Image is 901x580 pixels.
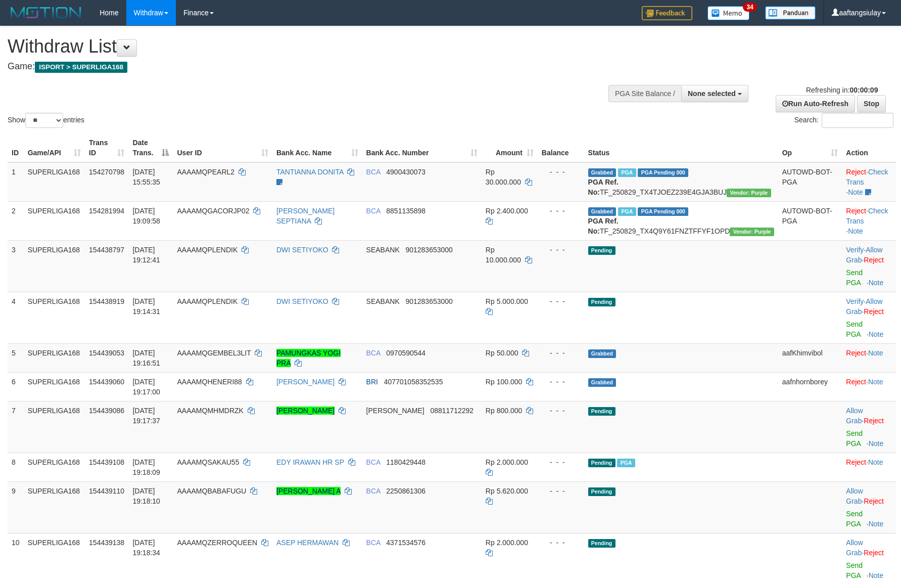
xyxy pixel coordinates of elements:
a: Allow Grab [846,407,863,425]
span: SEABANK [366,297,400,305]
span: BCA [366,349,381,357]
th: Action [842,133,896,162]
button: None selected [681,85,748,102]
span: 154281994 [89,207,124,215]
th: Op: activate to sort column ascending [778,133,842,162]
span: Copy 901283653000 to clipboard [405,297,452,305]
span: Copy 407701058352535 to clipboard [384,378,443,386]
td: SUPERLIGA168 [24,240,85,292]
td: aafKhimvibol [778,343,842,372]
span: 154439060 [89,378,124,386]
td: 5 [8,343,24,372]
a: ASEP HERMAWAN [276,539,339,547]
td: · [842,481,896,533]
select: Showentries [25,113,63,128]
div: - - - [542,486,580,496]
span: Rp 50.000 [486,349,518,357]
span: Copy 8851135898 to clipboard [386,207,425,215]
a: Note [848,188,863,196]
span: Pending [588,539,615,548]
span: Rp 30.000.000 [486,168,521,186]
span: [DATE] 19:14:31 [132,297,160,316]
a: Reject [864,497,884,505]
td: SUPERLIGA168 [24,481,85,533]
span: AAAAMQBABAFUGU [177,487,246,495]
th: ID [8,133,24,162]
th: Bank Acc. Number: activate to sort column ascending [362,133,482,162]
span: Marked by aafnonsreyleab [618,207,636,216]
a: Reject [846,168,866,176]
span: BCA [366,487,381,495]
span: AAAAMQGEMBEL3LIT [177,349,251,357]
span: BCA [366,168,381,176]
span: BCA [366,458,381,466]
a: TANTIANNA DONITA [276,168,344,176]
span: Rp 800.000 [486,407,522,415]
td: · · [842,240,896,292]
td: SUPERLIGA168 [24,162,85,202]
td: SUPERLIGA168 [24,372,85,401]
td: AUTOWD-BOT-PGA [778,162,842,202]
th: Amount: activate to sort column ascending [482,133,538,162]
td: 7 [8,401,24,453]
a: Allow Grab [846,246,882,264]
span: · [846,246,882,264]
span: Pending [588,407,615,416]
span: None selected [688,90,736,98]
a: Note [869,279,884,287]
span: · [846,297,882,316]
a: Send PGA [846,320,863,338]
span: Rp 2.000.000 [486,458,528,466]
span: [DATE] 19:12:41 [132,246,160,264]
span: · [846,487,864,505]
span: BCA [366,207,381,215]
a: DWI SETIYOKO [276,297,328,305]
a: Reject [864,256,884,264]
span: Rp 5.000.000 [486,297,528,305]
a: EDY IRAWAN HR SP [276,458,344,466]
span: Pending [588,459,615,467]
td: 3 [8,240,24,292]
span: Rp 100.000 [486,378,522,386]
span: AAAAMQMHMDRZK [177,407,243,415]
span: Grabbed [588,168,617,177]
span: PGA Pending [638,168,688,177]
span: [DATE] 19:18:09 [132,458,160,476]
span: Vendor URL: https://trx4.1velocity.biz [730,228,774,236]
td: · [842,372,896,401]
td: SUPERLIGA168 [24,343,85,372]
span: Marked by aafmaleo [618,168,636,177]
span: Refreshing in: [806,86,878,94]
span: BCA [366,539,381,547]
a: Reject [846,458,866,466]
input: Search: [822,113,893,128]
a: Stop [857,95,886,112]
a: Note [869,520,884,528]
a: Verify [846,246,864,254]
th: Status [584,133,778,162]
td: · [842,453,896,481]
span: 154438797 [89,246,124,254]
span: Rp 2.000.000 [486,539,528,547]
span: Marked by aafsoumeymey [617,459,635,467]
td: SUPERLIGA168 [24,401,85,453]
a: Run Auto-Refresh [776,95,855,112]
a: Send PGA [846,269,863,287]
span: BRI [366,378,378,386]
td: · · [842,292,896,343]
a: [PERSON_NAME] SEPTIANA [276,207,335,225]
h4: Game: [8,62,591,72]
td: AUTOWD-BOT-PGA [778,201,842,240]
div: - - - [542,538,580,548]
span: 154439138 [89,539,124,547]
th: Date Trans.: activate to sort column descending [128,133,173,162]
span: AAAAMQGACORJP02 [177,207,249,215]
th: Bank Acc. Name: activate to sort column ascending [272,133,362,162]
span: Copy 0970590544 to clipboard [386,349,425,357]
span: 34 [743,3,756,12]
span: [DATE] 19:17:37 [132,407,160,425]
span: Rp 10.000.000 [486,246,521,264]
span: 154439086 [89,407,124,415]
span: Copy 1180429448 to clipboard [386,458,425,466]
a: Allow Grab [846,487,863,505]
